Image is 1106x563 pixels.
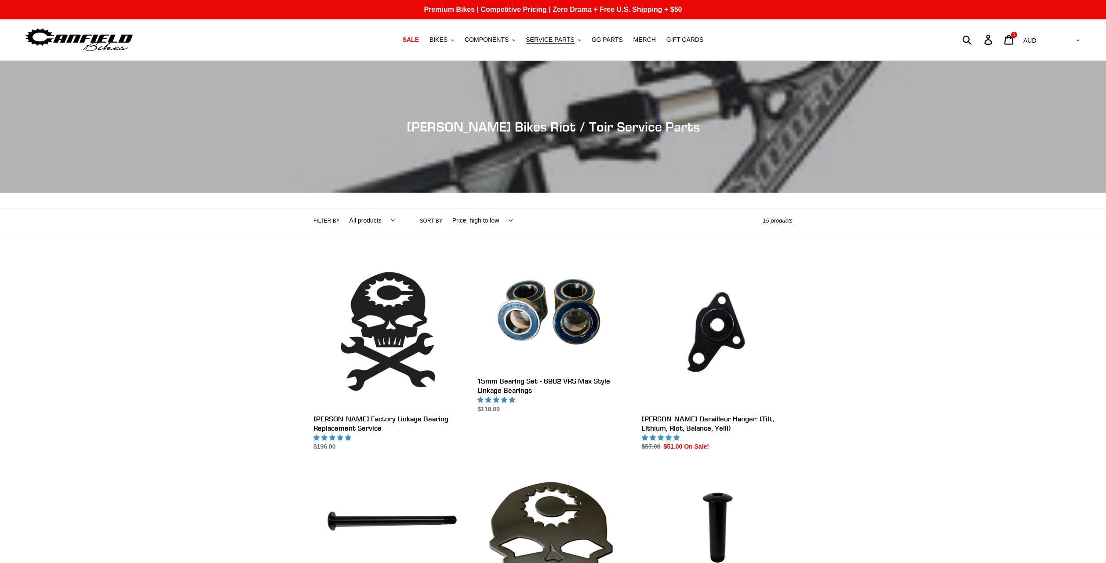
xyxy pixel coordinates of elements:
[967,30,990,49] input: Search
[633,36,656,44] span: MERCH
[629,34,660,46] a: MERCH
[666,36,704,44] span: GIFT CARDS
[521,34,585,46] button: SERVICE PARTS
[425,34,458,46] button: BIKES
[465,36,509,44] span: COMPONENTS
[662,34,708,46] a: GIFT CARDS
[407,119,700,135] span: [PERSON_NAME] Bikes Riot / Toir Service Parts
[429,36,447,44] span: BIKES
[420,217,443,225] label: Sort by
[460,34,520,46] button: COMPONENTS
[592,36,623,44] span: GG PARTS
[398,34,423,46] a: SALE
[526,36,574,44] span: SERVICE PARTS
[587,34,627,46] a: GG PARTS
[999,30,1020,49] a: 1
[763,217,793,224] span: 15 products
[1013,33,1015,37] span: 1
[24,26,134,54] img: Canfield Bikes
[403,36,419,44] span: SALE
[313,217,340,225] label: Filter by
